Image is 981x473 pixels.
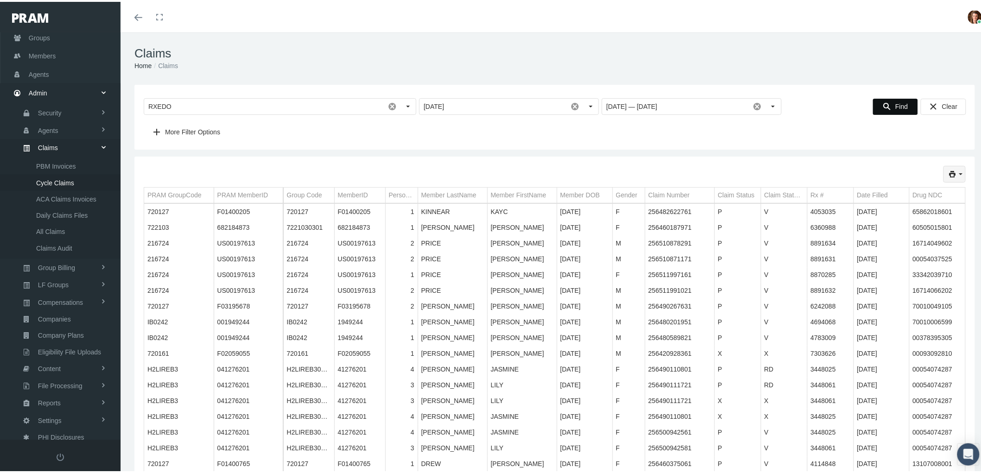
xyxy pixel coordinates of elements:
[714,407,761,423] td: X
[583,97,599,113] div: Select
[385,281,418,297] td: 2
[283,376,334,391] td: H2LIREB30601
[714,423,761,439] td: P
[385,250,418,265] td: 2
[761,186,807,202] td: Column Claim Status Calc
[283,202,334,218] td: 720127
[214,281,283,297] td: US00197613
[29,64,49,82] span: Agents
[854,376,909,391] td: [DATE]
[29,82,47,100] span: Admin
[909,376,969,391] td: 00054074287
[909,328,969,344] td: 00378395305
[334,218,385,234] td: 682184873
[385,407,418,423] td: 4
[761,439,807,454] td: V
[645,234,714,250] td: 256510878291
[645,313,714,328] td: 256480201951
[909,202,969,218] td: 65862018601
[761,250,807,265] td: V
[645,250,714,265] td: 256510871171
[487,202,557,218] td: KAYC
[761,407,807,423] td: X
[418,313,487,328] td: [PERSON_NAME]
[854,313,909,328] td: [DATE]
[761,234,807,250] td: V
[612,407,645,423] td: F
[38,103,62,119] span: Security
[761,265,807,281] td: V
[714,344,761,360] td: X
[612,313,645,328] td: M
[283,281,334,297] td: 216724
[144,313,214,328] td: IB0242
[909,439,969,454] td: 00054074287
[645,376,714,391] td: 256490111721
[645,186,714,202] td: Column Claim Number
[418,328,487,344] td: [PERSON_NAME]
[557,313,612,328] td: [DATE]
[214,391,283,407] td: 041276201
[487,218,557,234] td: [PERSON_NAME]
[38,121,58,137] span: Agents
[283,250,334,265] td: 216724
[144,454,214,470] td: 720127
[909,360,969,376] td: 00054074287
[943,164,966,181] div: Export Data to XLSX
[144,360,214,376] td: H2LIREB3
[487,313,557,328] td: [PERSON_NAME]
[487,439,557,454] td: LILY
[487,344,557,360] td: [PERSON_NAME]
[714,360,761,376] td: P
[645,265,714,281] td: 256511997161
[714,376,761,391] td: P
[385,218,418,234] td: 1
[418,202,487,218] td: KINNEAR
[38,428,84,443] span: PHI Disclosures
[612,360,645,376] td: F
[144,328,214,344] td: IB0242
[645,328,714,344] td: 256480589821
[36,206,88,221] span: Daily Claims Files
[557,439,612,454] td: [DATE]
[714,281,761,297] td: P
[807,202,854,218] td: 4053035
[283,391,334,407] td: H2LIREB30601
[854,234,909,250] td: [DATE]
[612,439,645,454] td: F
[144,439,214,454] td: H2LIREB3
[909,265,969,281] td: 33342039710
[418,423,487,439] td: [PERSON_NAME]
[385,186,418,202] td: Column Person Code
[214,376,283,391] td: 041276201
[214,234,283,250] td: US00197613
[854,186,909,202] td: Column Date Filled
[854,281,909,297] td: [DATE]
[29,45,56,63] span: Members
[38,393,61,409] span: Reports
[144,250,214,265] td: 216724
[214,202,283,218] td: F01400205
[334,202,385,218] td: F01400205
[418,265,487,281] td: PRICE
[36,222,65,238] span: All Claims
[612,391,645,407] td: F
[36,173,74,189] span: Cycle Claims
[144,234,214,250] td: 216724
[807,234,854,250] td: 8891634
[909,281,969,297] td: 16714066202
[487,250,557,265] td: [PERSON_NAME]
[487,376,557,391] td: LILY
[854,265,909,281] td: [DATE]
[283,297,334,313] td: 720127
[765,97,781,113] div: Select
[418,234,487,250] td: PRICE
[385,454,418,470] td: 1
[807,423,854,439] td: 3448025
[214,250,283,265] td: US00197613
[334,265,385,281] td: US00197613
[612,250,645,265] td: M
[334,391,385,407] td: 41276201
[854,297,909,313] td: [DATE]
[612,328,645,344] td: M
